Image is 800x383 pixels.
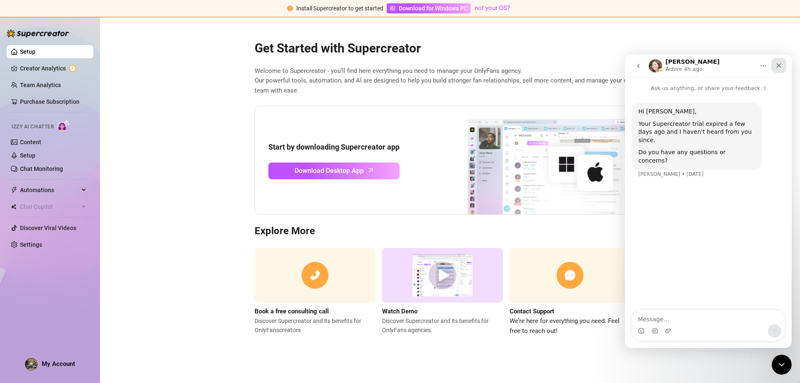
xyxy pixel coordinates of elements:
iframe: Intercom live chat [772,355,792,375]
span: Automations [20,183,79,197]
h3: Explore More [255,225,645,238]
img: Chat Copilot [11,204,16,210]
img: supercreator demo [382,248,503,303]
a: Setup [20,152,35,159]
span: Download Desktop App [295,165,364,176]
span: Welcome to Supercreator - you’ll find here everything you need to manage your OnlyFans agency. Ou... [255,66,645,96]
span: We’re here for everything you need. Feel free to reach out! [510,316,630,336]
strong: Contact Support [510,308,554,315]
img: logo-BBDzfeDw.svg [7,29,69,38]
a: Chat Monitoring [20,165,63,172]
span: exclamation-circle [287,5,293,11]
img: download app [437,106,645,215]
span: Discover Supercreator and its benefits for OnlyFans agencies. [382,316,503,335]
h2: Get Started with Supercreator [255,40,645,56]
img: AI Chatter [57,120,70,132]
span: thunderbolt [11,187,17,193]
span: Install Supercreator to get started [296,5,383,12]
img: consulting call [255,248,375,303]
a: Download Desktop Apparrow-up [268,163,400,179]
strong: Start by downloading Supercreator app [268,143,400,151]
a: Book a free consulting callDiscover Supercreator and its benefits for OnlyFanscreators [255,248,375,336]
a: Discover Viral Videos [20,225,76,231]
span: My Account [42,360,75,368]
strong: Book a free consulting call [255,308,329,315]
a: Settings [20,241,42,248]
iframe: Intercom live chat [625,55,792,348]
a: Watch DemoDiscover Supercreator and its benefits for OnlyFans agencies. [382,248,503,336]
a: Creator Analytics exclamation-circle [20,62,87,75]
a: Setup [20,48,35,55]
span: Discover Supercreator and its benefits for OnlyFans creators [255,316,375,335]
img: AGNmyxYh9F3OLQVj-jJrJqueiQAcO-j9MFPQdUk8LDqm=s96-c [25,358,37,370]
span: windows [390,5,395,11]
img: contact support [510,248,630,303]
span: Chat Copilot [20,200,79,213]
a: not your OS? [475,4,510,12]
a: Purchase Subscription [20,98,80,105]
a: Download for Windows PC [387,3,470,13]
span: arrow-up [366,165,376,175]
a: Team Analytics [20,82,61,88]
a: Content [20,139,41,145]
span: Download for Windows PC [399,4,467,13]
span: Izzy AI Chatter [12,123,54,131]
strong: Watch Demo [382,308,417,315]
